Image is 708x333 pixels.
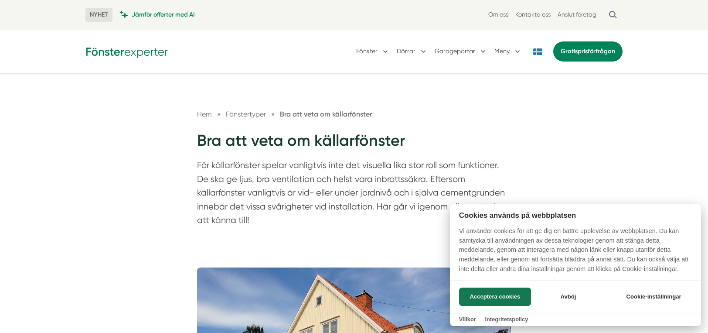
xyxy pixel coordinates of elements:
[459,316,476,323] a: Villkor
[616,288,692,306] button: Cookie-inställningar
[459,288,531,306] button: Acceptera cookies
[450,211,701,220] h2: Cookies används på webbplatsen
[534,288,603,306] button: Avböj
[450,227,701,280] p: Vi använder cookies för att ge dig en bättre upplevelse av webbplatsen. Du kan samtycka till anvä...
[485,316,528,323] a: Integritetspolicy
